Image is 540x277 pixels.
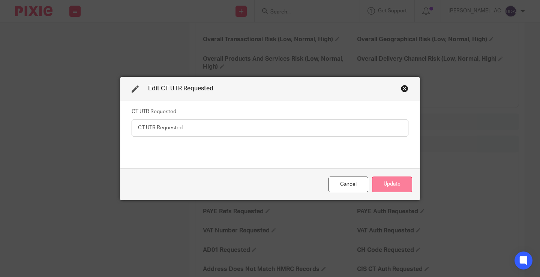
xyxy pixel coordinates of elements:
div: Close this dialog window [328,177,368,193]
div: Close this dialog window [401,85,408,92]
button: Update [372,177,412,193]
label: CT UTR Requested [132,108,176,115]
input: CT UTR Requested [132,120,408,136]
span: Edit CT UTR Requested [148,85,213,91]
